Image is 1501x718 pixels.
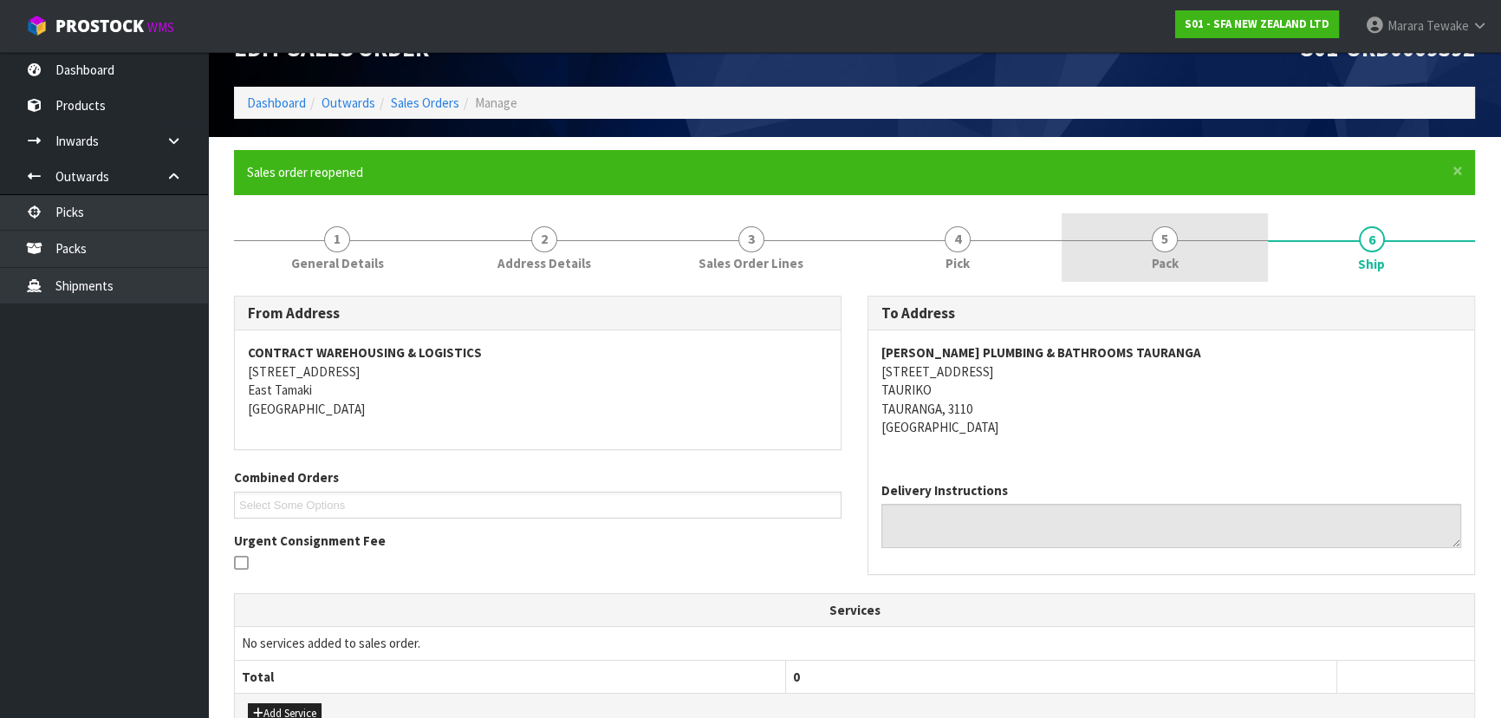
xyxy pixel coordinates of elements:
[391,95,459,111] a: Sales Orders
[1358,255,1385,273] span: Ship
[738,226,764,252] span: 3
[26,15,48,36] img: cube-alt.png
[1359,226,1385,252] span: 6
[793,669,800,685] span: 0
[291,254,384,272] span: General Details
[322,95,375,111] a: Outwards
[147,19,174,36] small: WMS
[235,627,1474,660] td: No services added to sales order.
[55,15,144,37] span: ProStock
[234,532,386,550] label: Urgent Consignment Fee
[247,164,363,180] span: Sales order reopened
[1387,17,1424,34] span: Marara
[324,226,350,252] span: 1
[1152,226,1178,252] span: 5
[248,344,482,361] strong: CONTRACT WAREHOUSING & LOGISTICS
[235,594,1474,627] th: Services
[881,343,1461,436] address: [STREET_ADDRESS] TAURIKO TAURANGA, 3110 [GEOGRAPHIC_DATA]
[475,95,517,111] span: Manage
[881,481,1008,499] label: Delivery Instructions
[1452,159,1463,183] span: ×
[234,468,339,486] label: Combined Orders
[247,95,306,111] a: Dashboard
[248,305,828,322] h3: From Address
[1152,254,1179,272] span: Pack
[497,254,591,272] span: Address Details
[1426,17,1469,34] span: Tewake
[235,660,786,693] th: Total
[1185,16,1329,31] strong: S01 - SFA NEW ZEALAND LTD
[945,254,970,272] span: Pick
[699,254,803,272] span: Sales Order Lines
[881,344,1201,361] strong: [PERSON_NAME] PLUMBING & BATHROOMS TAURANGA
[1175,10,1339,38] a: S01 - SFA NEW ZEALAND LTD
[248,343,828,418] address: [STREET_ADDRESS] East Tamaki [GEOGRAPHIC_DATA]
[881,305,1461,322] h3: To Address
[945,226,971,252] span: 4
[531,226,557,252] span: 2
